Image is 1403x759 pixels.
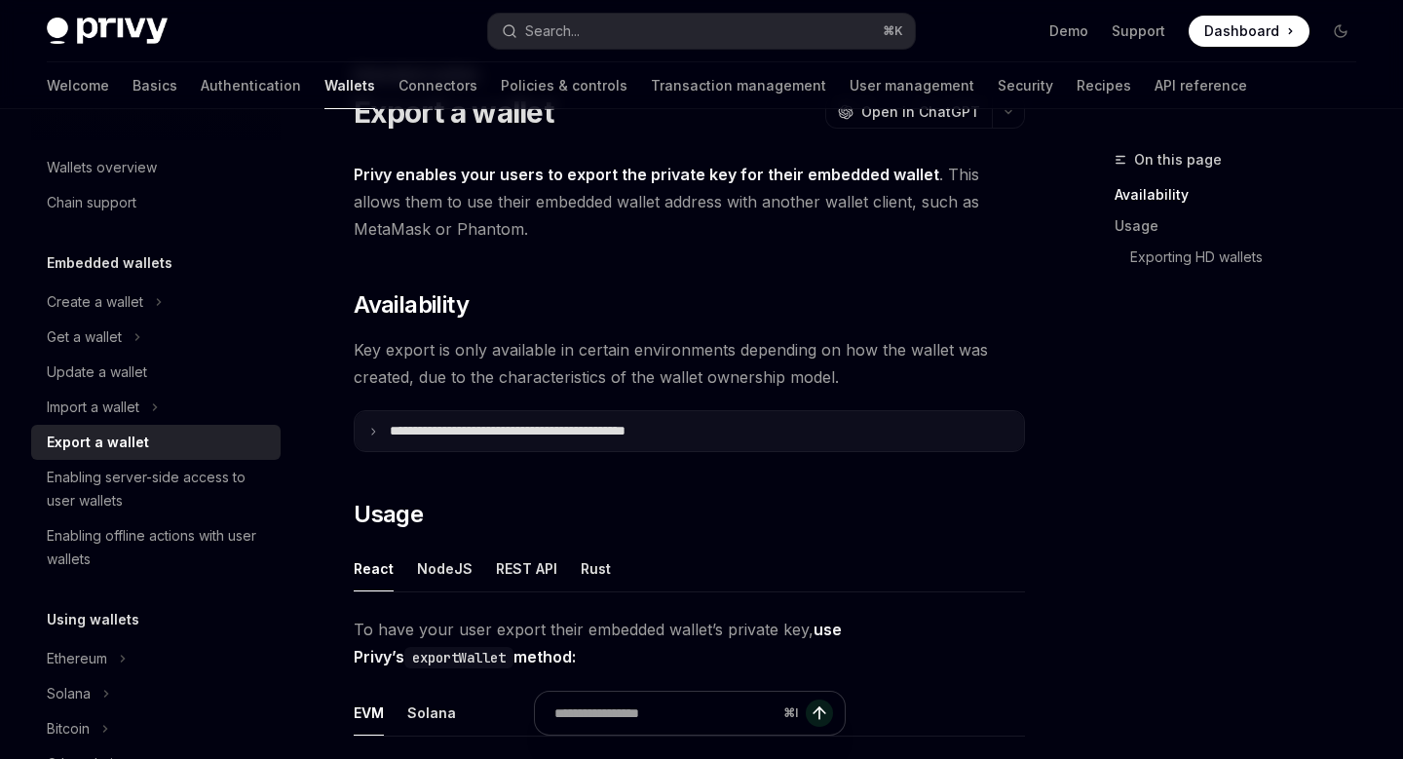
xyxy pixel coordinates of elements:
div: Export a wallet [47,431,149,454]
button: Toggle Import a wallet section [31,390,281,425]
a: Welcome [47,62,109,109]
div: REST API [496,546,557,591]
button: Open in ChatGPT [825,95,992,129]
span: Usage [354,499,423,530]
a: Update a wallet [31,355,281,390]
div: Search... [525,19,580,43]
a: Availability [1115,179,1372,210]
div: NodeJS [417,546,473,591]
a: Transaction management [651,62,826,109]
div: Solana [47,682,91,705]
button: Toggle Bitcoin section [31,711,281,746]
a: Enabling server-side access to user wallets [31,460,281,518]
div: Wallets overview [47,156,157,179]
div: Chain support [47,191,136,214]
a: Enabling offline actions with user wallets [31,518,281,577]
a: Exporting HD wallets [1115,242,1372,273]
a: Security [998,62,1053,109]
button: Send message [806,700,833,727]
span: To have your user export their embedded wallet’s private key, [354,616,1025,670]
div: Import a wallet [47,396,139,419]
a: Connectors [398,62,477,109]
div: React [354,546,394,591]
div: Bitcoin [47,717,90,740]
span: Open in ChatGPT [861,102,980,122]
div: Enabling offline actions with user wallets [47,524,269,571]
button: Toggle Solana section [31,676,281,711]
button: Open search [488,14,914,49]
a: Basics [133,62,177,109]
h1: Export a wallet [354,95,553,130]
img: dark logo [47,18,168,45]
a: Authentication [201,62,301,109]
button: Toggle Get a wallet section [31,320,281,355]
button: Toggle dark mode [1325,16,1356,47]
span: Key export is only available in certain environments depending on how the wallet was created, due... [354,336,1025,391]
a: API reference [1155,62,1247,109]
code: exportWallet [404,647,513,668]
button: Toggle Create a wallet section [31,285,281,320]
div: Create a wallet [47,290,143,314]
a: Policies & controls [501,62,627,109]
a: Recipes [1077,62,1131,109]
button: Toggle Ethereum section [31,641,281,676]
div: Rust [581,546,611,591]
div: Get a wallet [47,325,122,349]
div: Ethereum [47,647,107,670]
div: Enabling server-side access to user wallets [47,466,269,512]
a: Support [1112,21,1165,41]
a: Export a wallet [31,425,281,460]
h5: Using wallets [47,608,139,631]
span: On this page [1134,148,1222,171]
a: Wallets overview [31,150,281,185]
div: Update a wallet [47,361,147,384]
strong: Privy enables your users to export the private key for their embedded wallet [354,165,939,184]
a: User management [850,62,974,109]
a: Wallets [324,62,375,109]
span: . This allows them to use their embedded wallet address with another wallet client, such as MetaM... [354,161,1025,243]
a: Chain support [31,185,281,220]
a: Usage [1115,210,1372,242]
a: Dashboard [1189,16,1309,47]
h5: Embedded wallets [47,251,172,275]
span: Availability [354,289,469,321]
span: ⌘ K [883,23,903,39]
span: Dashboard [1204,21,1279,41]
a: Demo [1049,21,1088,41]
